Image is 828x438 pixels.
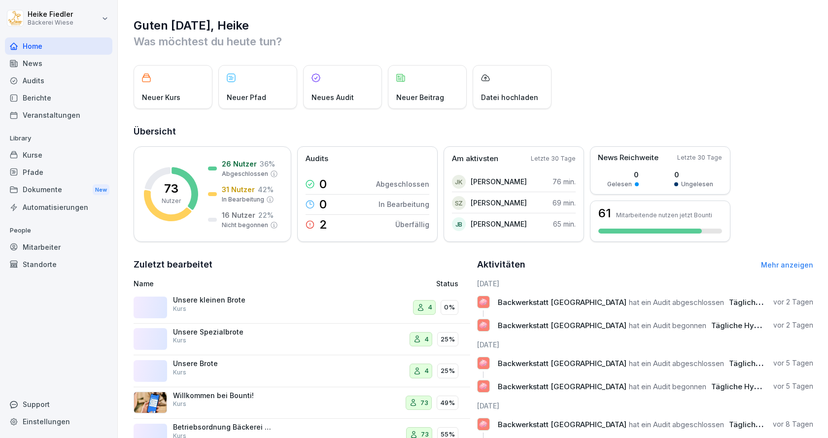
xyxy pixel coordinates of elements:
[5,89,112,106] a: Berichte
[471,198,527,208] p: [PERSON_NAME]
[379,199,429,209] p: In Bearbeitung
[5,413,112,430] div: Einstellungen
[173,304,186,313] p: Kurs
[134,34,813,49] p: Was möchtest du heute tun?
[134,292,470,324] a: Unsere kleinen BroteKurs40%
[222,159,257,169] p: 26 Nutzer
[441,366,455,376] p: 25%
[452,196,466,210] div: SZ
[173,328,272,337] p: Unsere Spezialbrote
[222,184,255,195] p: 31 Nutzer
[134,278,342,289] p: Name
[134,125,813,138] h2: Übersicht
[173,368,186,377] p: Kurs
[552,198,576,208] p: 69 min.
[479,417,488,431] p: 🧼
[677,153,722,162] p: Letzte 30 Tage
[396,92,444,102] p: Neuer Beitrag
[674,169,713,180] p: 0
[498,298,626,307] span: Backwerkstatt [GEOGRAPHIC_DATA]
[173,423,272,432] p: Betriebsordnung Bäckerei Wiese
[5,146,112,164] a: Kurse
[773,358,813,368] p: vor 5 Tagen
[616,211,712,219] p: Mitarbeitende nutzen jetzt Bounti
[773,381,813,391] p: vor 5 Tagen
[5,396,112,413] div: Support
[5,37,112,55] a: Home
[5,164,112,181] a: Pfade
[498,359,626,368] span: Backwerkstatt [GEOGRAPHIC_DATA]
[5,223,112,238] p: People
[222,195,264,204] p: In Bearbeitung
[164,183,178,195] p: 73
[134,324,470,356] a: Unsere SpezialbroteKurs425%
[440,398,455,408] p: 49%
[481,92,538,102] p: Datei hochladen
[222,169,268,178] p: Abgeschlossen
[222,210,255,220] p: 16 Nutzer
[260,159,275,169] p: 36 %
[134,258,470,271] h2: Zuletzt bearbeitet
[306,153,328,165] p: Audits
[441,335,455,344] p: 25%
[629,382,706,391] span: hat ein Audit begonnen
[28,19,73,26] p: Bäckerei Wiese
[319,178,327,190] p: 0
[477,339,814,350] h6: [DATE]
[319,199,327,210] p: 0
[479,295,488,309] p: 🧼
[498,321,626,330] span: Backwerkstatt [GEOGRAPHIC_DATA]
[134,355,470,387] a: Unsere BroteKurs425%
[28,10,73,19] p: Heike Fiedler
[424,335,429,344] p: 4
[5,199,112,216] a: Automatisierungen
[424,366,429,376] p: 4
[629,359,724,368] span: hat ein Audit abgeschlossen
[629,298,724,307] span: hat ein Audit abgeschlossen
[479,318,488,332] p: 🧼
[5,256,112,273] a: Standorte
[5,238,112,256] a: Mitarbeiter
[773,320,813,330] p: vor 2 Tagen
[258,210,274,220] p: 22 %
[761,261,813,269] a: Mehr anzeigen
[479,379,488,393] p: 🧼
[5,106,112,124] div: Veranstaltungen
[5,72,112,89] a: Audits
[134,18,813,34] h1: Guten [DATE], Heike
[173,400,186,408] p: Kurs
[173,336,186,345] p: Kurs
[681,180,713,189] p: Ungelesen
[5,181,112,199] div: Dokumente
[395,219,429,230] p: Überfällig
[498,420,626,429] span: Backwerkstatt [GEOGRAPHIC_DATA]
[376,179,429,189] p: Abgeschlossen
[5,131,112,146] p: Library
[436,278,458,289] p: Status
[607,180,632,189] p: Gelesen
[173,359,272,368] p: Unsere Brote
[444,303,455,312] p: 0%
[471,219,527,229] p: [PERSON_NAME]
[477,258,525,271] h2: Aktivitäten
[531,154,576,163] p: Letzte 30 Tage
[5,55,112,72] a: News
[452,217,466,231] div: JB
[773,419,813,429] p: vor 8 Tagen
[227,92,266,102] p: Neuer Pfad
[134,392,167,413] img: xh3bnih80d1pxcetv9zsuevg.png
[598,207,611,219] h3: 61
[173,296,272,304] p: Unsere kleinen Brote
[319,219,327,231] p: 2
[162,197,181,205] p: Nutzer
[5,181,112,199] a: DokumenteNew
[311,92,354,102] p: Neues Audit
[142,92,180,102] p: Neuer Kurs
[629,321,706,330] span: hat ein Audit begonnen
